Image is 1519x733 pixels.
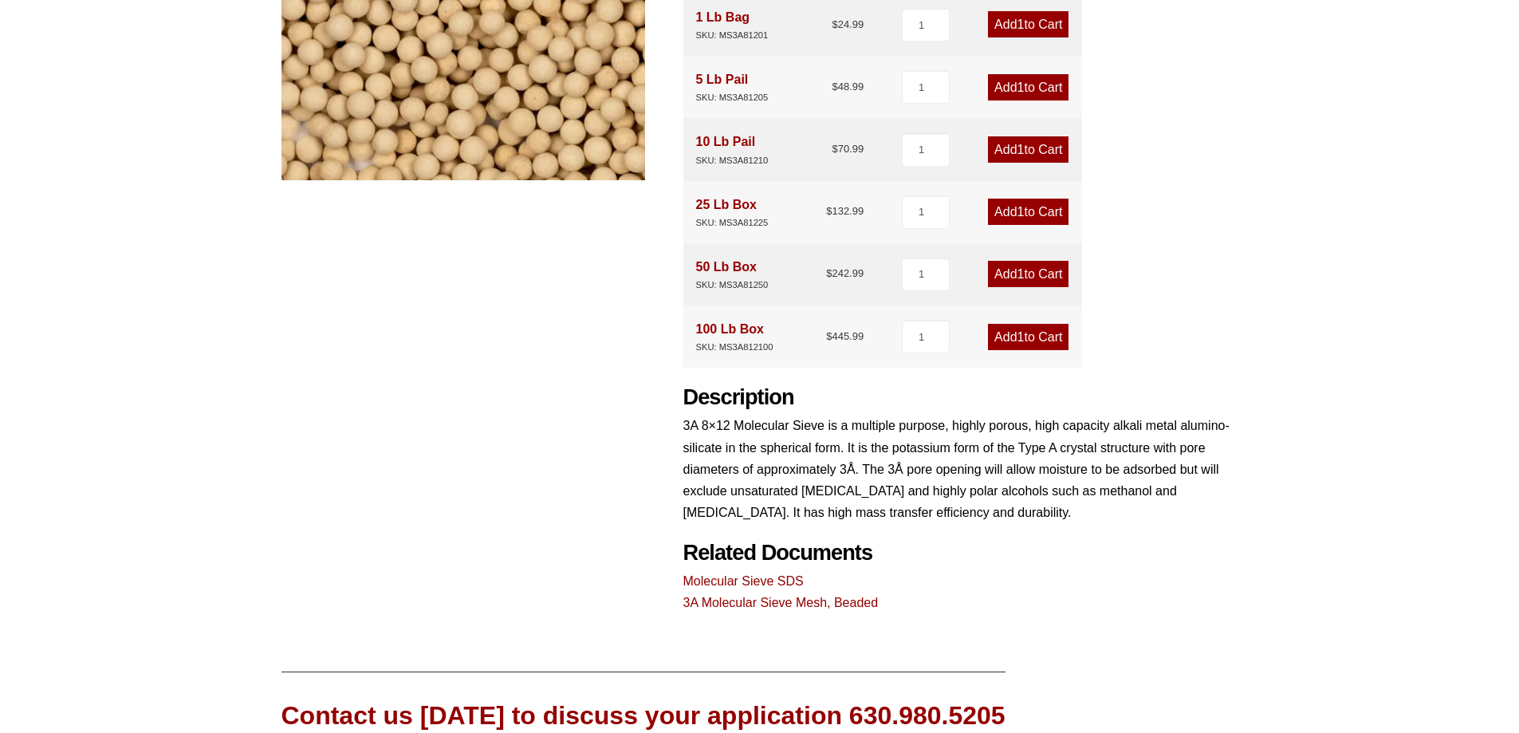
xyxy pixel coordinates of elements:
span: $ [832,18,837,30]
div: SKU: MS3A81205 [696,90,769,105]
bdi: 132.99 [826,205,864,217]
div: 100 Lb Box [696,318,773,355]
bdi: 70.99 [832,143,864,155]
p: 3A 8×12 Molecular Sieve is a multiple purpose, highly porous, high capacity alkali metal alumino-... [683,415,1238,523]
a: 3A Molecular Sieve Mesh, Beaded [683,596,879,609]
div: 25 Lb Box [696,194,769,231]
a: Add1to Cart [988,261,1068,287]
span: 1 [1017,205,1025,219]
bdi: 24.99 [832,18,864,30]
span: $ [832,143,837,155]
div: 1 Lb Bag [696,6,769,43]
a: Add1to Cart [988,324,1068,350]
bdi: 445.99 [826,330,864,342]
div: 5 Lb Pail [696,69,769,105]
span: $ [826,330,832,342]
div: SKU: MS3A81210 [696,153,769,168]
h2: Description [683,384,1238,411]
bdi: 48.99 [832,81,864,93]
div: SKU: MS3A81225 [696,215,769,231]
div: SKU: MS3A812100 [696,340,773,355]
div: 10 Lb Pail [696,131,769,167]
a: Add1to Cart [988,11,1068,37]
span: 1 [1017,267,1025,281]
div: SKU: MS3A81250 [696,278,769,293]
a: Molecular Sieve SDS [683,574,804,588]
a: Add1to Cart [988,136,1068,163]
span: 1 [1017,18,1025,31]
span: 1 [1017,143,1025,156]
span: $ [826,267,832,279]
a: Add1to Cart [988,74,1068,100]
a: Add1to Cart [988,199,1068,225]
bdi: 242.99 [826,267,864,279]
span: $ [826,205,832,217]
span: 1 [1017,81,1025,94]
span: 1 [1017,330,1025,344]
div: SKU: MS3A81201 [696,28,769,43]
span: $ [832,81,837,93]
div: 50 Lb Box [696,256,769,293]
